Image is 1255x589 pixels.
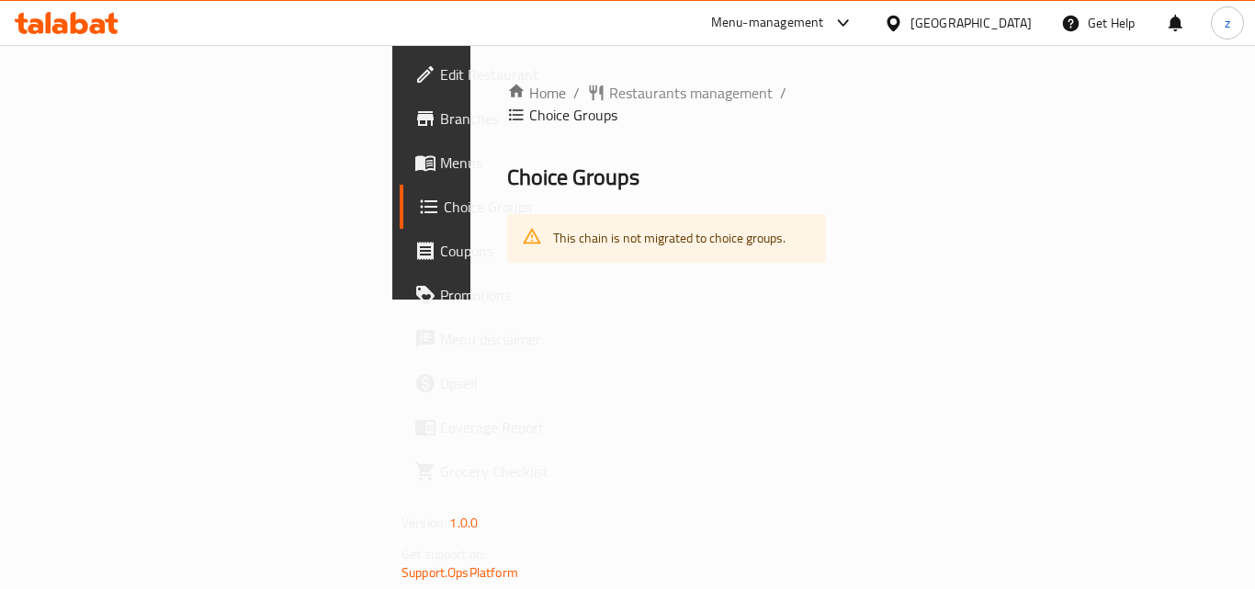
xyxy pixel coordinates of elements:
li: / [780,82,786,104]
span: Menus [440,152,587,174]
span: Restaurants management [609,82,773,104]
a: Menus [400,141,602,185]
span: Menu disclaimer [440,328,587,350]
span: Version: [401,511,447,535]
a: Promotions [400,273,602,317]
span: 1.0.0 [449,511,478,535]
a: Branches [400,96,602,141]
span: Grocery Checklist [440,460,587,482]
a: Coupons [400,229,602,273]
span: Coupons [440,240,587,262]
span: Promotions [440,284,587,306]
a: Grocery Checklist [400,449,602,493]
a: Menu disclaimer [400,317,602,361]
span: Branches [440,108,587,130]
span: Get support on: [401,542,486,566]
span: Edit Restaurant [440,63,587,85]
div: Menu-management [711,12,824,34]
span: z [1225,13,1230,33]
a: Restaurants management [587,82,773,104]
span: Coverage Report [440,416,587,438]
span: Upsell [440,372,587,394]
a: Coverage Report [400,405,602,449]
a: Edit Restaurant [400,52,602,96]
a: Support.OpsPlatform [401,561,518,584]
nav: breadcrumb [507,82,826,126]
div: [GEOGRAPHIC_DATA] [910,13,1032,33]
div: This chain is not migrated to choice groups. [553,220,786,257]
a: Upsell [400,361,602,405]
a: Choice Groups [400,185,602,229]
span: Choice Groups [444,196,587,218]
